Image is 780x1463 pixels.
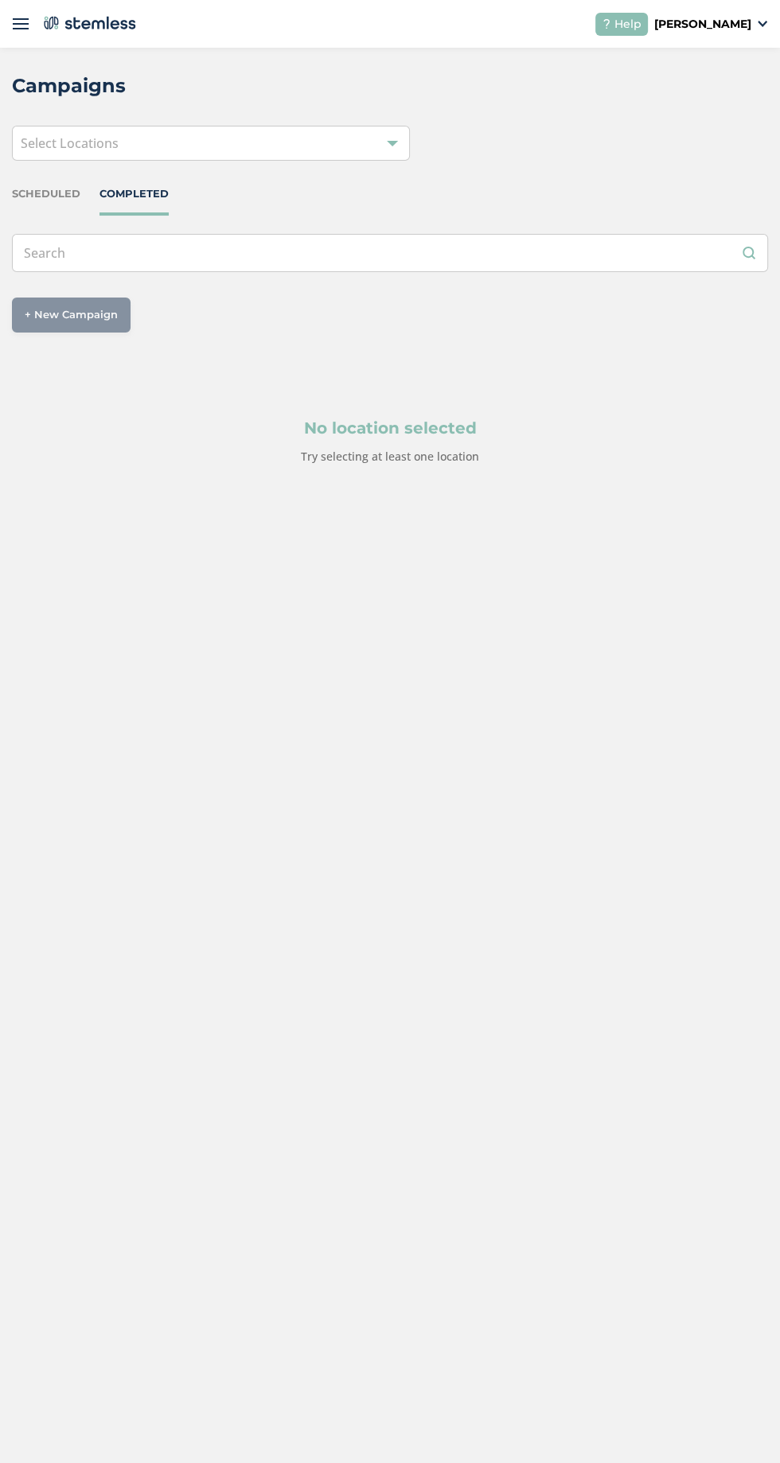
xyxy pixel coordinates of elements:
[614,16,642,33] span: Help
[99,186,169,202] div: COMPLETED
[21,134,119,152] span: Select Locations
[301,449,479,464] label: Try selecting at least one location
[41,11,136,35] img: logo-dark-0685b13c.svg
[12,186,80,202] div: SCHEDULED
[12,72,126,100] h2: Campaigns
[12,234,768,272] input: Search
[13,16,29,32] img: icon-menu-open-1b7a8edd.svg
[758,21,767,27] img: icon_down-arrow-small-66adaf34.svg
[50,416,730,440] p: No location selected
[602,19,611,29] img: icon-help-white-03924b79.svg
[654,16,751,33] p: [PERSON_NAME]
[700,1387,780,1463] div: Widget de chat
[700,1387,780,1463] iframe: Chat Widget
